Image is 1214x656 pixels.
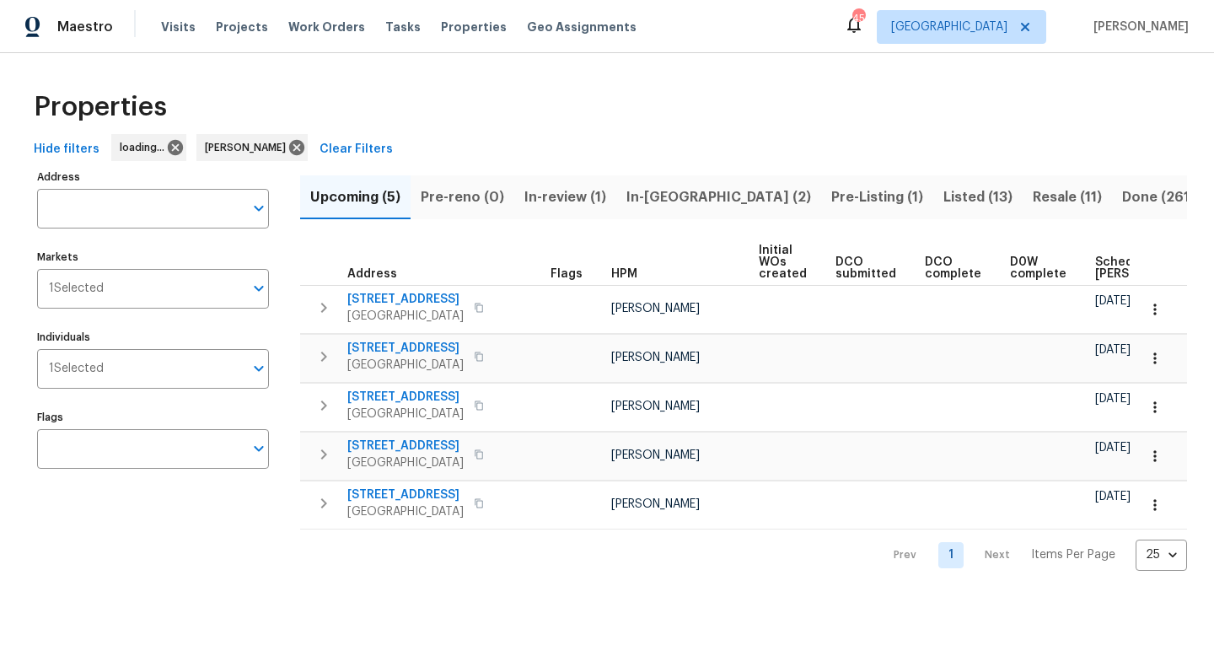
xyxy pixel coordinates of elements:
div: [PERSON_NAME] [196,134,308,161]
span: Pre-Listing (1) [831,186,923,209]
span: 1 Selected [49,282,104,296]
span: [PERSON_NAME] [205,139,293,156]
span: Tasks [385,21,421,33]
p: Items Per Page [1031,546,1115,563]
span: [DATE] [1095,295,1131,307]
span: [DATE] [1095,491,1131,503]
span: Upcoming (5) [310,186,400,209]
label: Address [37,172,269,182]
span: [PERSON_NAME] [611,449,700,461]
button: Open [247,277,271,300]
span: DCO submitted [835,256,896,280]
div: 25 [1136,533,1187,577]
button: Open [247,196,271,220]
span: Hide filters [34,139,99,160]
span: Address [347,268,397,280]
span: [GEOGRAPHIC_DATA] [347,357,464,374]
span: [GEOGRAPHIC_DATA] [891,19,1007,35]
span: [STREET_ADDRESS] [347,487,464,503]
span: Listed (13) [943,186,1013,209]
span: Projects [216,19,268,35]
span: Pre-reno (0) [421,186,504,209]
span: [STREET_ADDRESS] [347,438,464,454]
a: Goto page 1 [938,542,964,568]
span: Visits [161,19,196,35]
span: D0W complete [1010,256,1066,280]
label: Markets [37,252,269,262]
div: 45 [852,10,864,27]
span: HPM [611,268,637,280]
span: [DATE] [1095,344,1131,356]
span: [STREET_ADDRESS] [347,340,464,357]
span: In-[GEOGRAPHIC_DATA] (2) [626,186,811,209]
label: Flags [37,412,269,422]
span: [PERSON_NAME] [611,352,700,363]
span: Clear Filters [320,139,393,160]
span: [GEOGRAPHIC_DATA] [347,406,464,422]
button: Open [247,357,271,380]
span: Done (261) [1122,186,1195,209]
span: [STREET_ADDRESS] [347,389,464,406]
div: loading... [111,134,186,161]
span: loading... [120,139,171,156]
span: Geo Assignments [527,19,637,35]
button: Hide filters [27,134,106,165]
span: Maestro [57,19,113,35]
span: 1 Selected [49,362,104,376]
span: Scheduled [PERSON_NAME] [1095,256,1190,280]
span: Resale (11) [1033,186,1102,209]
label: Individuals [37,332,269,342]
span: [DATE] [1095,442,1131,454]
span: Properties [441,19,507,35]
nav: Pagination Navigation [878,540,1187,571]
span: In-review (1) [524,186,606,209]
span: [PERSON_NAME] [611,401,700,412]
span: [PERSON_NAME] [611,498,700,510]
span: [PERSON_NAME] [1087,19,1189,35]
span: Work Orders [288,19,365,35]
span: [GEOGRAPHIC_DATA] [347,308,464,325]
span: Properties [34,99,167,116]
span: [GEOGRAPHIC_DATA] [347,503,464,520]
span: [STREET_ADDRESS] [347,291,464,308]
span: [GEOGRAPHIC_DATA] [347,454,464,471]
button: Clear Filters [313,134,400,165]
button: Open [247,437,271,460]
span: Initial WOs created [759,245,807,280]
span: DCO complete [925,256,981,280]
span: [DATE] [1095,393,1131,405]
span: Flags [551,268,583,280]
span: [PERSON_NAME] [611,303,700,315]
